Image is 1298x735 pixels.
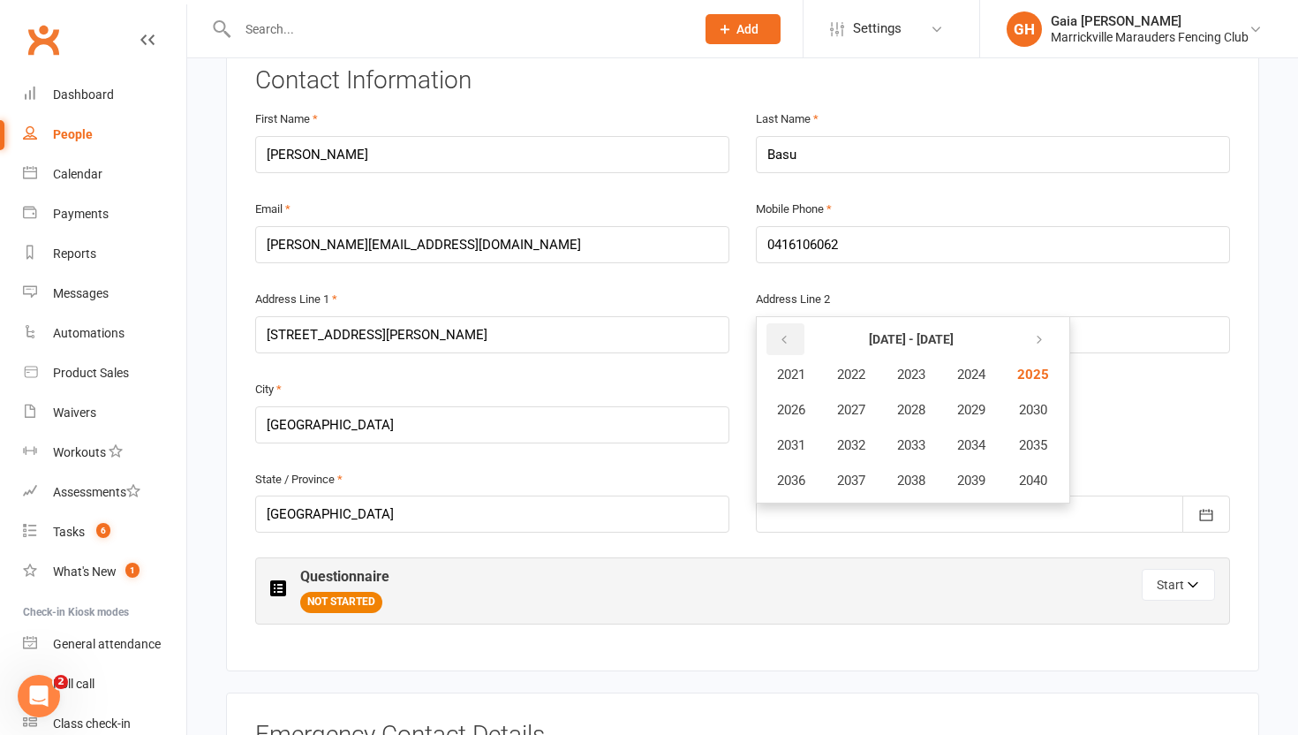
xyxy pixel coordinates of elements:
[53,445,106,459] div: Workouts
[23,353,186,393] a: Product Sales
[837,473,865,489] span: 2037
[53,167,102,181] div: Calendar
[822,428,880,462] button: 2032
[53,525,85,539] div: Tasks
[762,464,820,497] button: 2036
[1051,13,1249,29] div: Gaia [PERSON_NAME]
[957,437,985,453] span: 2034
[762,358,820,391] button: 2021
[53,716,131,731] div: Class check-in
[53,405,96,420] div: Waivers
[897,473,925,489] span: 2038
[1002,464,1064,497] button: 2040
[1142,569,1215,601] button: Start
[957,402,985,418] span: 2029
[53,207,109,221] div: Payments
[18,675,60,717] iframe: Intercom live chat
[23,115,186,155] a: People
[837,437,865,453] span: 2032
[1019,437,1047,453] span: 2035
[777,437,805,453] span: 2031
[942,393,1000,427] button: 2029
[1002,393,1064,427] button: 2030
[53,286,109,300] div: Messages
[897,437,925,453] span: 2033
[942,464,1000,497] button: 2039
[1002,358,1064,391] button: 2025
[54,675,68,689] span: 2
[255,471,343,489] label: State / Province
[23,473,186,512] a: Assessments
[53,485,140,499] div: Assessments
[23,512,186,552] a: Tasks 6
[853,9,902,49] span: Settings
[1017,367,1049,383] span: 2025
[822,393,880,427] button: 2027
[1007,11,1042,47] div: GH
[1051,29,1249,45] div: Marrickville Marauders Fencing Club
[897,367,925,383] span: 2023
[1019,473,1047,489] span: 2040
[23,75,186,115] a: Dashboard
[869,332,954,346] strong: [DATE] - [DATE]
[942,358,1000,391] button: 2024
[957,367,985,383] span: 2024
[300,592,382,613] span: NOT STARTED
[53,677,94,691] div: Roll call
[837,367,865,383] span: 2022
[232,17,683,42] input: Search...
[882,428,940,462] button: 2033
[756,291,830,309] label: Address Line 2
[53,326,125,340] div: Automations
[23,274,186,314] a: Messages
[756,201,832,219] label: Mobile Phone
[23,552,186,592] a: What's New1
[23,664,186,704] a: Roll call
[23,433,186,473] a: Workouts
[762,428,820,462] button: 2031
[53,246,96,261] div: Reports
[706,14,781,44] button: Add
[23,155,186,194] a: Calendar
[255,291,337,309] label: Address Line 1
[23,194,186,234] a: Payments
[777,402,805,418] span: 2026
[762,393,820,427] button: 2026
[255,201,291,219] label: Email
[300,569,389,585] h3: Questionnaire
[882,464,940,497] button: 2038
[255,110,318,129] label: First Name
[1019,402,1047,418] span: 2030
[255,381,282,399] label: City
[756,110,819,129] label: Last Name
[23,234,186,274] a: Reports
[53,87,114,102] div: Dashboard
[53,565,117,579] div: What's New
[942,428,1000,462] button: 2034
[777,473,805,489] span: 2036
[882,358,940,391] button: 2023
[23,625,186,664] a: General attendance kiosk mode
[23,393,186,433] a: Waivers
[125,563,140,578] span: 1
[837,402,865,418] span: 2027
[822,464,880,497] button: 2037
[53,366,129,380] div: Product Sales
[736,22,758,36] span: Add
[897,402,925,418] span: 2028
[23,314,186,353] a: Automations
[822,358,880,391] button: 2022
[882,393,940,427] button: 2028
[255,67,1230,95] h3: Contact Information
[777,367,805,383] span: 2021
[53,127,93,141] div: People
[957,473,985,489] span: 2039
[53,637,161,651] div: General attendance
[96,523,110,538] span: 6
[21,18,65,62] a: Clubworx
[1002,428,1064,462] button: 2035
